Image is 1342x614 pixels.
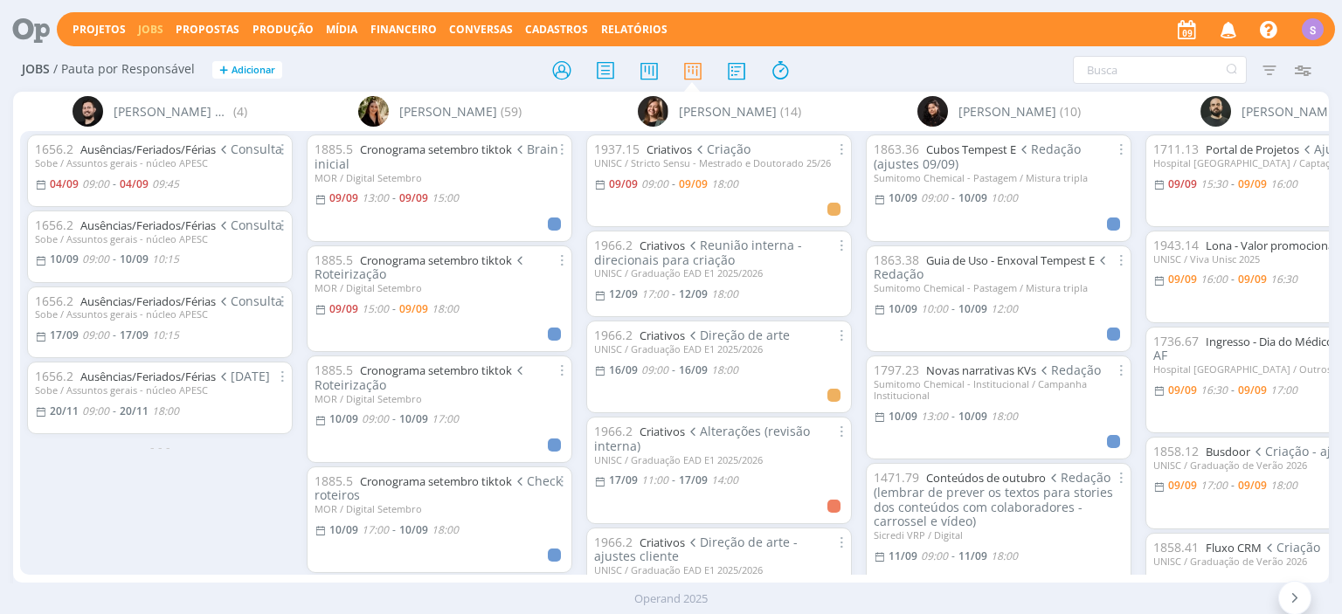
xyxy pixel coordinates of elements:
[641,286,668,301] : 17:00
[640,535,685,550] a: Criativos
[358,96,389,127] img: C
[50,176,79,191] : 04/09
[1206,444,1250,459] a: Busdoor
[176,22,239,37] span: Propostas
[120,328,149,342] : 17/09
[35,217,73,233] span: 1656.2
[315,141,558,172] span: Brain inicial
[113,254,116,265] : -
[114,102,230,121] span: [PERSON_NAME] Granata
[921,548,948,563] : 09:00
[874,282,1124,293] div: Sumitomo Chemical - Pastagem / Mistura tripla
[1270,176,1297,191] : 16:00
[594,423,633,439] span: 1966.2
[640,424,685,439] a: Criativos
[360,252,512,268] a: Cronograma setembro tiktok
[326,22,357,37] a: Mídia
[958,409,987,424] : 10/09
[1200,176,1228,191] : 15:30
[594,141,640,157] span: 1937.15
[921,190,948,205] : 09:00
[362,190,389,205] : 13:00
[1231,274,1235,285] : -
[138,22,163,37] a: Jobs
[315,362,527,393] span: Roteirização
[360,362,512,378] a: Cronograma setembro tiktok
[1200,383,1228,397] : 16:30
[672,289,675,300] : -
[874,469,919,486] span: 1471.79
[133,23,169,37] button: Jobs
[711,176,738,191] : 18:00
[672,365,675,376] : -
[991,409,1018,424] : 18:00
[1200,96,1231,127] img: P
[1153,539,1199,555] span: 1858.41
[113,330,116,341] : -
[1060,102,1081,121] span: (10)
[874,141,919,157] span: 1863.36
[685,327,790,343] span: Direção de arte
[362,301,389,316] : 15:00
[392,414,396,424] : -
[921,301,948,316] : 10:00
[501,102,522,121] span: (59)
[1231,480,1235,491] : -
[432,190,459,205] : 15:00
[329,190,358,205] : 09/09
[609,473,638,487] : 17/09
[926,470,1046,486] a: Conteúdos de outubro
[594,343,844,355] div: UNISC / Graduação EAD E1 2025/2026
[874,362,919,378] span: 1797.23
[399,190,428,205] : 09/09
[609,362,638,377] : 16/09
[711,362,738,377] : 18:00
[594,237,802,268] span: Reunião interna - direcionais para criação
[640,328,685,343] a: Criativos
[73,22,126,37] a: Projetos
[35,384,285,396] div: Sobe / Assuntos gerais - núcleo APESC
[392,193,396,204] : -
[392,525,396,535] : -
[951,304,955,314] : -
[82,404,109,418] : 09:00
[35,141,73,157] span: 1656.2
[1231,385,1235,396] : -
[647,141,692,157] a: Criativos
[120,176,149,191] : 04/09
[1206,334,1333,349] a: Ingresso - Dia do Médico
[594,267,844,279] div: UNISC / Graduação EAD E1 2025/2026
[1206,540,1262,555] a: Fluxo CRM
[444,23,518,37] button: Conversas
[1153,443,1199,459] span: 1858.12
[362,522,389,537] : 17:00
[991,548,1018,563] : 18:00
[641,473,668,487] : 11:00
[594,327,633,343] span: 1966.2
[35,308,285,320] div: Sobe / Assuntos gerais - núcleo APESC
[120,252,149,266] : 10/09
[50,404,79,418] : 20/11
[50,328,79,342] : 17/09
[399,301,428,316] : 09/09
[679,362,708,377] : 16/09
[216,368,270,384] span: [DATE]
[1270,574,1297,589] : 10:30
[1200,574,1228,589] : 09:00
[889,548,917,563] : 11/09
[525,22,588,37] span: Cadastros
[889,190,917,205] : 10/09
[432,411,459,426] : 17:00
[399,522,428,537] : 10/09
[1238,574,1267,589] : 12/09
[692,141,751,157] span: Criação
[22,62,50,77] span: Jobs
[73,96,103,127] img: B
[216,141,282,157] span: Consulta
[152,176,179,191] : 09:45
[874,469,1113,529] span: Redação (lembrar de prever os textos para stories dos conteúdos com colaboradores - carrossel e v...
[315,503,564,514] div: MOR / Digital Setembro
[315,473,353,489] span: 1885.5
[315,141,353,157] span: 1885.5
[329,522,358,537] : 10/09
